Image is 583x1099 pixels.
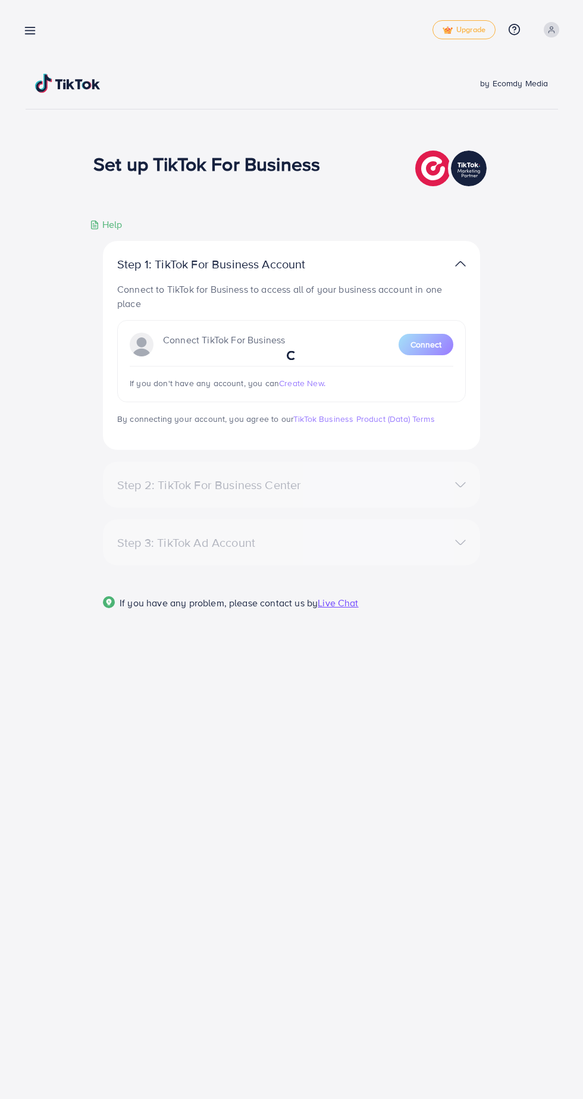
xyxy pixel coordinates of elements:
span: If you have any problem, please contact us by [120,596,318,609]
img: Popup guide [103,596,115,608]
a: tickUpgrade [432,20,496,39]
img: tick [443,26,453,35]
span: by Ecomdy Media [480,77,548,89]
p: Step 1: TikTok For Business Account [117,257,343,271]
img: TikTok partner [415,148,490,189]
img: TikTok partner [455,255,466,273]
img: TikTok [35,74,101,93]
span: Live Chat [318,596,358,609]
span: Upgrade [443,26,485,35]
h1: Set up TikTok For Business [93,152,320,175]
div: Help [90,218,123,231]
